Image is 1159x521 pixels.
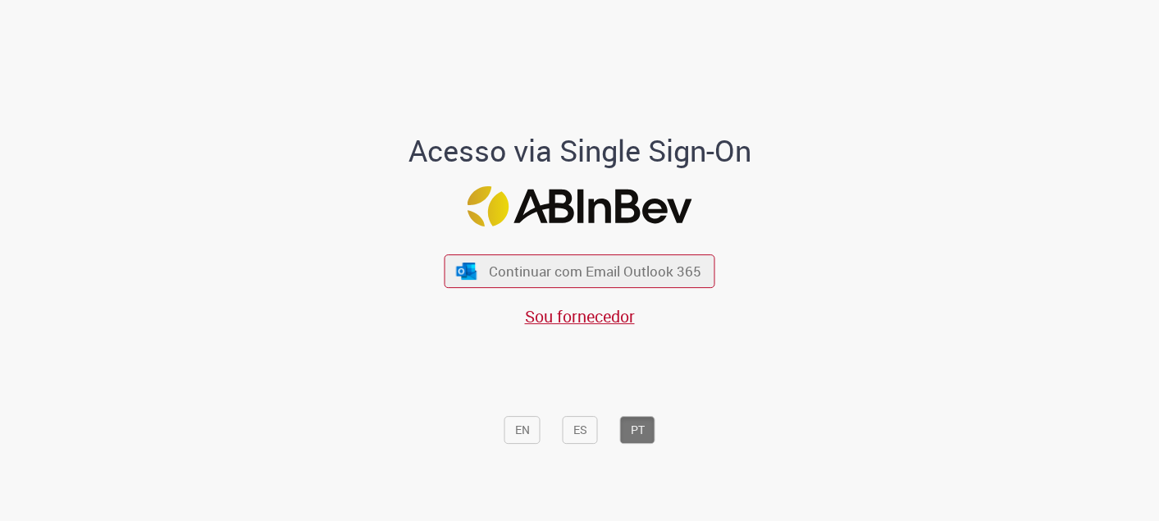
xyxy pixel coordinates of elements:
button: ícone Azure/Microsoft 360 Continuar com Email Outlook 365 [445,254,715,288]
span: Continuar com Email Outlook 365 [489,262,701,281]
img: ícone Azure/Microsoft 360 [454,263,477,280]
img: Logo ABInBev [468,187,692,227]
a: Sou fornecedor [525,306,635,328]
button: EN [504,416,541,444]
button: ES [563,416,598,444]
button: PT [620,416,655,444]
h1: Acesso via Single Sign-On [352,135,807,167]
